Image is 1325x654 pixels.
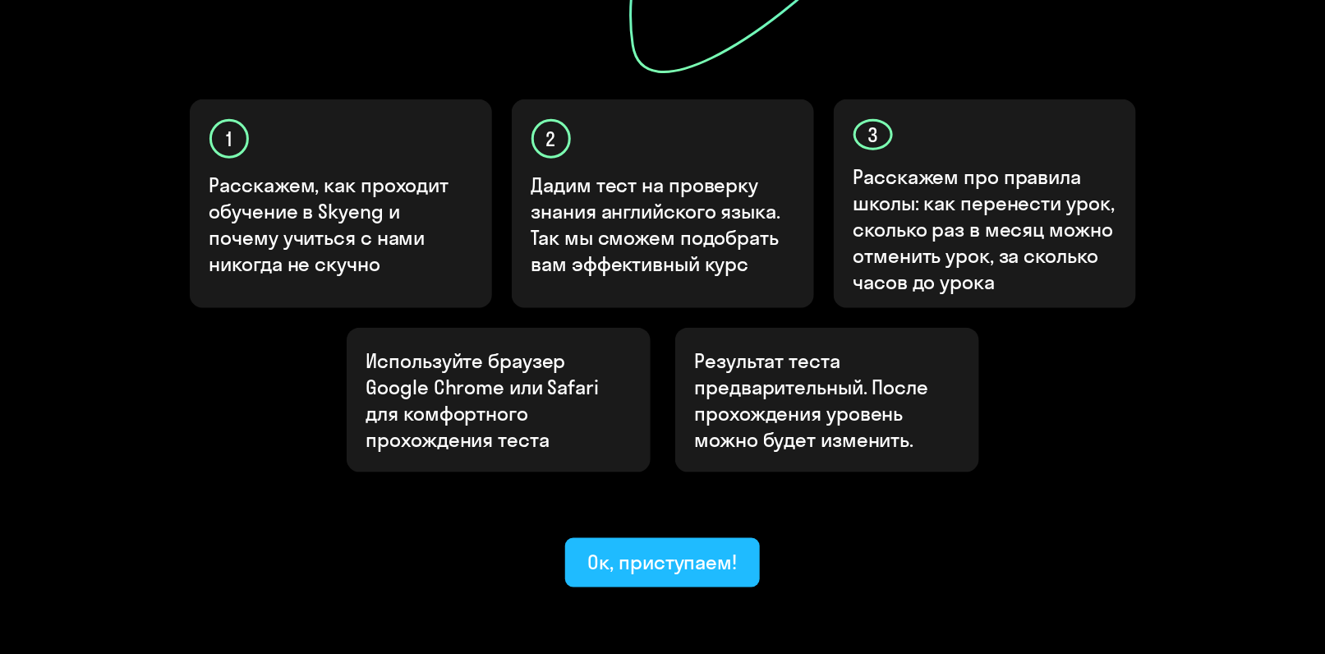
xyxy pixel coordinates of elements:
div: Ок, приступаем! [588,549,738,575]
p: Используйте браузер Google Chrome или Safari для комфортного прохождения теста [366,348,631,453]
p: Расскажем, как проходит обучение в Skyeng и почему учиться с нами никогда не скучно [209,172,474,277]
button: Ок, приступаем! [565,538,761,587]
p: Результат теста предварительный. После прохождения уровень можно будет изменить. [695,348,959,453]
div: 3 [853,119,893,150]
div: 2 [531,119,571,159]
p: Расскажем про правила школы: как перенести урок, сколько раз в месяц можно отменить урок, за скол... [853,163,1118,295]
div: 1 [209,119,249,159]
p: Дадим тест на проверку знания английского языка. Так мы сможем подобрать вам эффективный курс [531,172,796,277]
